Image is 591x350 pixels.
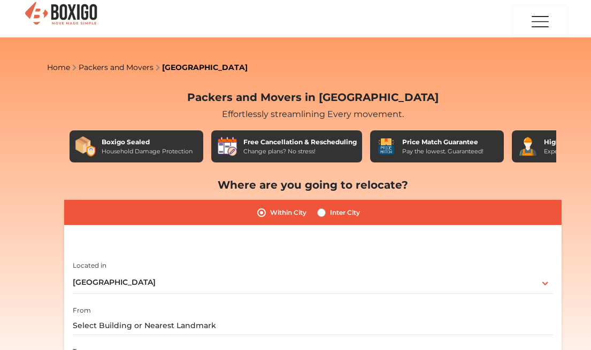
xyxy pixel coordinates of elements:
div: Household Damage Protection [102,147,193,156]
img: menu [529,6,551,37]
div: Pay the lowest. Guaranteed! [402,147,483,156]
img: Highly Trained Professionals [517,136,539,157]
div: Effortlessly streamlining Every movement. [64,108,562,121]
a: [GEOGRAPHIC_DATA] [162,63,248,72]
a: Home [47,63,70,72]
span: [GEOGRAPHIC_DATA] [73,277,156,287]
img: Boxigo Sealed [75,136,96,157]
div: Price Match Guarantee [402,137,483,147]
img: Free Cancellation & Rescheduling [217,136,238,157]
h2: Where are you going to relocate? [64,178,562,191]
div: Change plans? No stress! [243,147,357,156]
label: Located in [73,261,106,270]
label: Inter City [330,206,360,219]
label: Within City [270,206,306,219]
img: Price Match Guarantee [375,136,397,157]
a: Packers and Movers [79,63,153,72]
img: Boxigo [24,1,98,27]
div: Free Cancellation & Rescheduling [243,137,357,147]
input: Select Building or Nearest Landmark [73,316,553,335]
label: From [73,306,91,315]
div: Boxigo Sealed [102,137,193,147]
h2: Packers and Movers in [GEOGRAPHIC_DATA] [64,91,562,104]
